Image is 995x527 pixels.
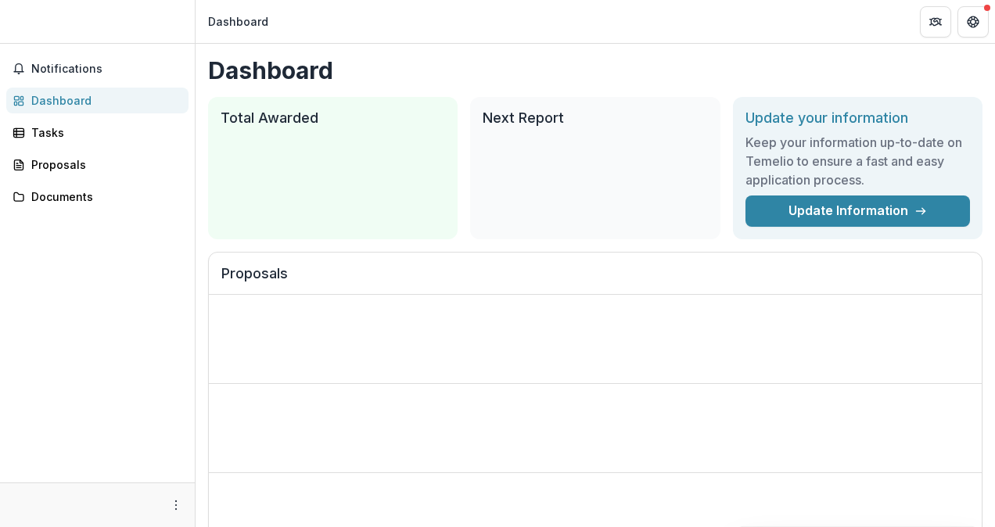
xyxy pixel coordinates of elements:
div: Proposals [31,156,176,173]
a: Proposals [6,152,189,177]
button: Partners [920,6,951,38]
a: Update Information [745,195,970,227]
span: Notifications [31,63,182,76]
nav: breadcrumb [202,10,275,33]
button: More [167,496,185,514]
h2: Total Awarded [221,109,445,127]
h2: Next Report [483,109,707,127]
button: Notifications [6,56,189,81]
div: Dashboard [208,13,268,30]
a: Documents [6,184,189,210]
div: Dashboard [31,92,176,109]
h3: Keep your information up-to-date on Temelio to ensure a fast and easy application process. [745,133,970,189]
a: Dashboard [6,88,189,113]
button: Get Help [957,6,989,38]
h1: Dashboard [208,56,982,84]
a: Tasks [6,120,189,145]
h2: Update your information [745,109,970,127]
div: Documents [31,188,176,205]
div: Tasks [31,124,176,141]
h2: Proposals [221,265,969,295]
